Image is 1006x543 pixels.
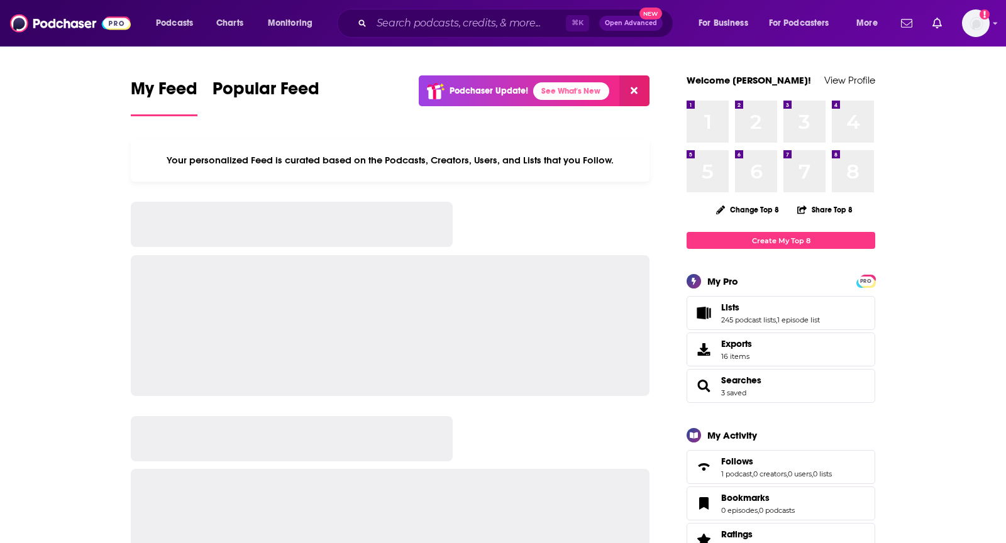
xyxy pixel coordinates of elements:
[797,197,853,222] button: Share Top 8
[687,74,811,86] a: Welcome [PERSON_NAME]!
[10,11,131,35] img: Podchaser - Follow, Share and Rate Podcasts
[372,13,566,33] input: Search podcasts, credits, & more...
[707,429,757,441] div: My Activity
[721,469,752,478] a: 1 podcast
[691,458,716,476] a: Follows
[721,302,739,313] span: Lists
[858,276,873,285] a: PRO
[813,469,832,478] a: 0 lists
[147,13,209,33] button: open menu
[927,13,947,34] a: Show notifications dropdown
[691,495,716,512] a: Bookmarks
[787,469,788,478] span: ,
[721,506,758,515] a: 0 episodes
[721,338,752,349] span: Exports
[216,14,243,32] span: Charts
[777,315,820,324] a: 1 episode list
[776,315,777,324] span: ,
[721,456,832,467] a: Follows
[268,14,312,32] span: Monitoring
[691,304,716,322] a: Lists
[962,9,990,37] img: User Profile
[687,332,875,366] a: Exports
[156,14,193,32] span: Podcasts
[687,296,875,330] span: Lists
[721,492,770,503] span: Bookmarks
[761,13,848,33] button: open menu
[691,377,716,395] a: Searches
[759,506,795,515] a: 0 podcasts
[856,14,878,32] span: More
[599,16,663,31] button: Open AdvancedNew
[812,469,813,478] span: ,
[721,352,752,361] span: 16 items
[533,82,609,100] a: See What's New
[605,20,657,26] span: Open Advanced
[721,529,795,540] a: Ratings
[259,13,329,33] button: open menu
[639,8,662,19] span: New
[213,78,319,107] span: Popular Feed
[687,450,875,484] span: Follows
[721,375,761,386] a: Searches
[213,78,319,116] a: Popular Feed
[690,13,764,33] button: open menu
[687,369,875,403] span: Searches
[687,486,875,520] span: Bookmarks
[721,388,746,397] a: 3 saved
[788,469,812,478] a: 0 users
[721,492,795,503] a: Bookmarks
[687,232,875,249] a: Create My Top 8
[349,9,685,38] div: Search podcasts, credits, & more...
[962,9,990,37] span: Logged in as TeemsPR
[709,202,787,217] button: Change Top 8
[980,9,990,19] svg: Add a profile image
[752,469,753,478] span: ,
[721,529,753,540] span: Ratings
[721,302,820,313] a: Lists
[707,275,738,287] div: My Pro
[753,469,787,478] a: 0 creators
[896,13,917,34] a: Show notifications dropdown
[691,341,716,358] span: Exports
[208,13,251,33] a: Charts
[848,13,893,33] button: open menu
[566,15,589,31] span: ⌘ K
[962,9,990,37] button: Show profile menu
[131,78,197,107] span: My Feed
[450,85,528,96] p: Podchaser Update!
[824,74,875,86] a: View Profile
[721,315,776,324] a: 245 podcast lists
[699,14,748,32] span: For Business
[131,139,649,182] div: Your personalized Feed is curated based on the Podcasts, Creators, Users, and Lists that you Follow.
[758,506,759,515] span: ,
[131,78,197,116] a: My Feed
[721,456,753,467] span: Follows
[858,277,873,286] span: PRO
[769,14,829,32] span: For Podcasters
